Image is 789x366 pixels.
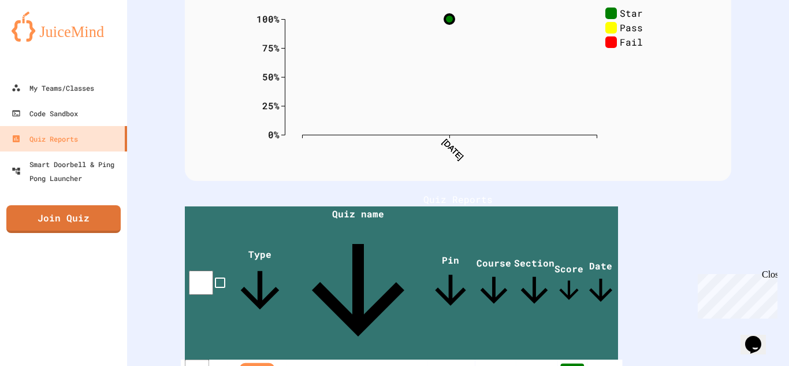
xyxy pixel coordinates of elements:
[12,81,94,95] div: My Teams/Classes
[12,157,122,185] div: Smart Doorbell & Ping Pong Launcher
[620,35,643,47] text: Fail
[620,6,643,19] text: Star
[262,41,280,53] text: 75%
[620,21,643,33] text: Pass
[189,271,213,295] input: select all desserts
[256,12,280,24] text: 100%
[583,260,618,308] span: Date
[5,5,80,73] div: Chat with us now!Close
[185,193,731,206] h1: Quiz Reports
[12,12,116,42] img: logo-orange.svg
[474,257,514,310] span: Course
[12,106,78,120] div: Code Sandbox
[427,254,474,313] span: Pin
[6,205,121,233] a: Join Quiz
[262,70,280,82] text: 50%
[289,208,427,360] span: Quiz name
[441,137,465,161] text: [DATE]
[693,269,777,319] iframe: chat widget
[262,99,280,111] text: 25%
[554,263,583,305] span: Score
[231,248,289,319] span: Type
[12,132,78,146] div: Quiz Reports
[514,257,554,310] span: Section
[268,128,280,140] text: 0%
[740,320,777,354] iframe: chat widget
